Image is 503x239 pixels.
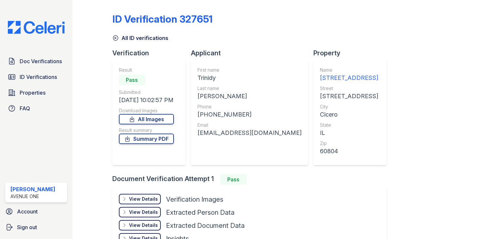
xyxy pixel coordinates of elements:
[17,223,37,231] span: Sign out
[197,73,302,83] div: Trinidy
[197,92,302,101] div: [PERSON_NAME]
[5,86,67,99] a: Properties
[320,67,378,83] a: Name [STREET_ADDRESS]
[320,67,378,73] div: Name
[129,209,158,215] div: View Details
[129,222,158,229] div: View Details
[197,103,302,110] div: Phone
[166,195,223,204] div: Verification Images
[197,128,302,138] div: [EMAIL_ADDRESS][DOMAIN_NAME]
[119,114,174,124] a: All Images
[119,127,174,134] div: Result summary
[20,73,57,81] span: ID Verifications
[197,110,302,119] div: [PHONE_NUMBER]
[119,67,174,73] div: Result
[20,89,46,97] span: Properties
[119,134,174,144] a: Summary PDF
[320,103,378,110] div: City
[20,57,62,65] span: Doc Verifications
[119,96,174,105] div: [DATE] 10:02:57 PM
[220,174,247,185] div: Pass
[112,13,213,25] div: ID Verification 327651
[320,147,378,156] div: 60804
[10,193,55,200] div: Avenue One
[320,122,378,128] div: State
[5,102,67,115] a: FAQ
[112,34,168,42] a: All ID verifications
[17,208,38,215] span: Account
[320,128,378,138] div: IL
[5,70,67,83] a: ID Verifications
[119,107,174,114] div: Download Images
[320,110,378,119] div: Cicero
[3,205,70,218] a: Account
[320,73,378,83] div: [STREET_ADDRESS]
[129,196,158,202] div: View Details
[3,21,70,34] img: CE_Logo_Blue-a8612792a0a2168367f1c8372b55b34899dd931a85d93a1a3d3e32e68fde9ad4.png
[3,221,70,234] a: Sign out
[10,185,55,193] div: [PERSON_NAME]
[197,85,302,92] div: Last name
[320,140,378,147] div: Zip
[191,48,313,58] div: Applicant
[320,85,378,92] div: Street
[197,67,302,73] div: First name
[112,48,191,58] div: Verification
[166,221,245,230] div: Extracted Document Data
[475,213,496,232] iframe: chat widget
[313,48,392,58] div: Property
[166,208,234,217] div: Extracted Person Data
[320,92,378,101] div: [STREET_ADDRESS]
[20,104,30,112] span: FAQ
[119,89,174,96] div: Submitted
[112,174,392,185] div: Document Verification Attempt 1
[119,75,145,85] div: Pass
[5,55,67,68] a: Doc Verifications
[197,122,302,128] div: Email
